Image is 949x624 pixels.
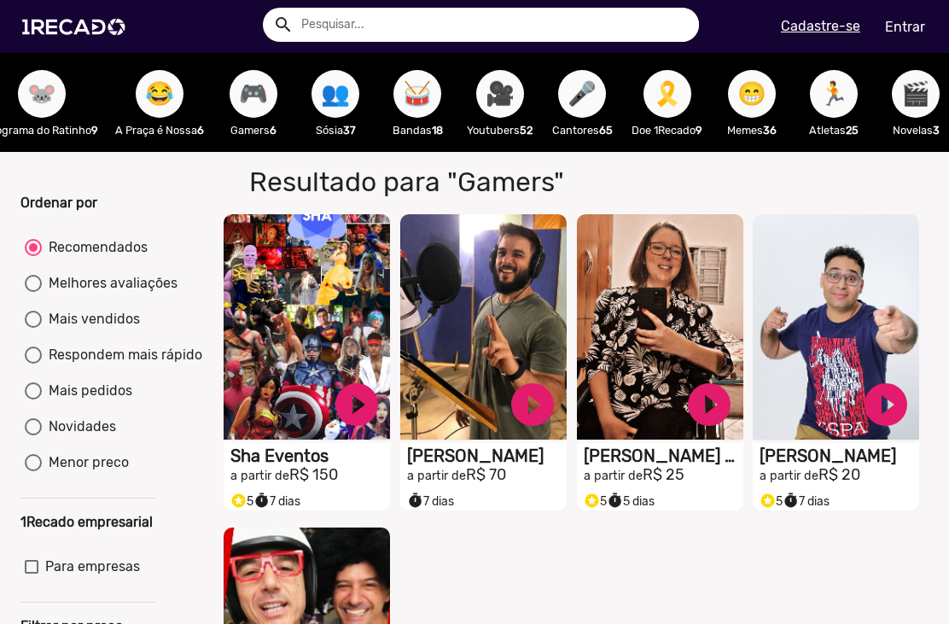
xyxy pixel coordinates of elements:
a: play_circle_filled [331,379,382,430]
button: 🎗️ [643,70,691,118]
button: 🏃 [810,70,858,118]
a: play_circle_filled [860,379,911,430]
button: 🎥 [476,70,524,118]
b: 25 [846,124,859,137]
button: 😁 [728,70,776,118]
a: play_circle_filled [507,379,558,430]
h2: R$ 20 [760,466,919,485]
small: stars [760,493,776,509]
h2: R$ 70 [407,466,567,485]
span: 👥 [321,70,350,118]
span: 🎗️ [653,70,682,118]
input: Pesquisar... [288,8,699,42]
span: 🥁 [403,70,432,118]
small: timer [407,493,423,509]
b: 18 [432,124,443,137]
p: Youtubers [467,122,533,138]
span: 🐭 [27,70,56,118]
b: 52 [520,124,533,137]
p: Doe 1Recado [632,122,702,138]
h2: R$ 25 [584,466,743,485]
i: timer [253,488,270,509]
button: 🥁 [393,70,441,118]
button: 👥 [311,70,359,118]
small: stars [230,493,247,509]
button: 🐭 [18,70,66,118]
p: Sósia [303,122,368,138]
u: Cadastre-se [781,18,860,34]
span: 🎬 [901,70,930,118]
p: Cantores [550,122,614,138]
div: Mais pedidos [42,381,132,401]
b: 1Recado empresarial [20,514,153,530]
div: Melhores avaliações [42,273,178,294]
small: timer [253,493,270,509]
h2: R$ 150 [230,466,390,485]
small: a partir de [760,469,818,483]
span: 7 dias [783,494,830,509]
button: Example home icon [267,9,297,38]
p: Memes [719,122,784,138]
small: timer [783,493,799,509]
h1: Sha Eventos [230,446,390,466]
i: timer [783,488,799,509]
span: 5 [760,494,783,509]
button: 🎮 [230,70,277,118]
h1: [PERSON_NAME] [760,446,919,466]
div: Menor preco [42,452,129,473]
h1: Resultado para "Gamers" [236,166,681,198]
button: 🎤 [558,70,606,118]
b: 65 [599,124,613,137]
span: 🎤 [568,70,597,118]
span: 5 dias [607,494,655,509]
div: Novidades [42,417,116,437]
video: S1RECADO vídeos dedicados para fãs e empresas [577,214,743,440]
span: 🎥 [486,70,515,118]
b: 37 [343,124,356,137]
span: 😂 [145,70,174,118]
span: 5 [584,494,607,509]
p: Atletas [801,122,866,138]
span: 5 [230,494,253,509]
i: timer [407,488,423,509]
button: 🎬 [892,70,940,118]
video: S1RECADO vídeos dedicados para fãs e empresas [224,214,390,440]
a: play_circle_filled [684,379,735,430]
h1: [PERSON_NAME] Defende [584,446,743,466]
b: 3 [933,124,940,137]
b: 6 [197,124,204,137]
b: 9 [91,124,98,137]
span: 🏃 [819,70,848,118]
small: a partir de [230,469,289,483]
video: S1RECADO vídeos dedicados para fãs e empresas [400,214,567,440]
mat-icon: Example home icon [273,15,294,35]
i: Selo super talento [584,488,600,509]
p: A Praça é Nossa [115,122,204,138]
div: Recomendados [42,237,148,258]
span: 🎮 [239,70,268,118]
b: 36 [763,124,777,137]
span: 7 dias [253,494,300,509]
p: Novelas [883,122,948,138]
b: 9 [696,124,702,137]
video: S1RECADO vídeos dedicados para fãs e empresas [753,214,919,440]
p: Bandas [385,122,450,138]
small: timer [607,493,623,509]
a: Entrar [874,12,936,42]
b: 6 [270,124,277,137]
button: 😂 [136,70,183,118]
div: Mais vendidos [42,309,140,329]
small: stars [584,493,600,509]
span: 😁 [737,70,766,118]
span: Para empresas [45,557,140,577]
i: timer [607,488,623,509]
small: a partir de [407,469,466,483]
small: a partir de [584,469,643,483]
b: Ordenar por [20,195,97,211]
div: Respondem mais rápido [42,345,202,365]
i: Selo super talento [230,488,247,509]
p: Gamers [221,122,286,138]
span: 7 dias [407,494,454,509]
i: Selo super talento [760,488,776,509]
h1: [PERSON_NAME] [407,446,567,466]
